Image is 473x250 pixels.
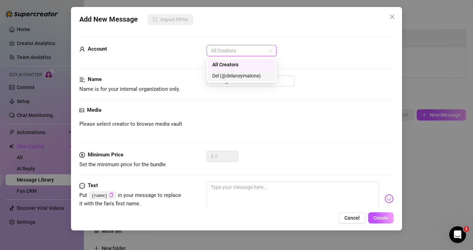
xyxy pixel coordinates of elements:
[79,161,166,168] span: Set the minimum price for the bundle
[79,192,181,207] span: Put in your message to replace it with the fan's first name.
[387,11,398,22] button: Close
[79,151,85,159] span: dollar
[368,212,394,223] button: Create
[339,212,365,223] button: Cancel
[389,14,395,20] span: close
[385,194,394,203] img: svg%3e
[373,215,388,221] span: Create
[79,14,138,25] span: Add New Message
[387,14,398,20] span: Close
[88,46,107,52] strong: Account
[88,152,123,158] strong: Minimum Price
[109,193,114,198] button: Click to Copy
[208,59,275,70] div: All Creators
[148,14,193,25] button: Import PPVs
[79,182,85,190] span: message
[344,215,360,221] span: Cancel
[79,120,182,128] span: Please select creator to browse media vault
[212,61,271,68] div: All Creators
[464,226,469,232] span: 1
[208,70,275,81] div: Del (@delaneymalone)
[89,192,116,199] code: {name}
[88,76,102,82] strong: Name
[79,86,180,92] span: Name is for your internal organization only.
[79,45,85,53] span: user
[212,72,271,80] div: Del (@delaneymalone)
[87,107,101,113] strong: Media
[109,193,114,197] span: copy
[449,226,466,243] iframe: Intercom live chat
[211,45,272,56] span: All Creators
[79,106,84,115] span: picture
[88,182,98,189] strong: Text
[79,75,85,84] span: align-left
